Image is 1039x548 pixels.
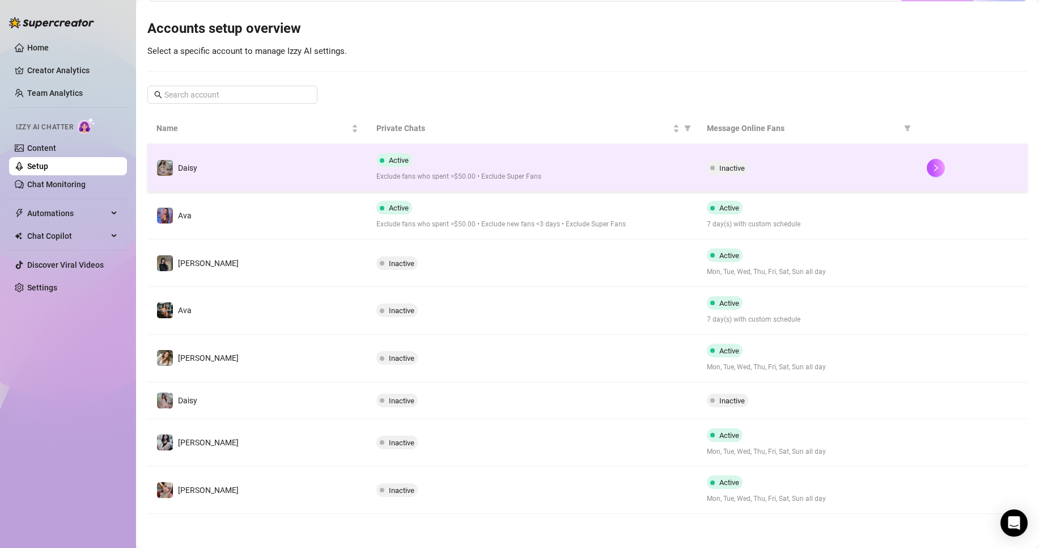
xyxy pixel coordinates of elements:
[27,162,48,171] a: Setup
[376,122,670,134] span: Private Chats
[27,260,104,269] a: Discover Viral Videos
[389,486,414,495] span: Inactive
[904,125,911,132] span: filter
[147,20,1028,38] h3: Accounts setup overview
[719,347,739,355] span: Active
[389,306,414,315] span: Inactive
[27,227,108,245] span: Chat Copilot
[157,435,173,450] img: Sadie
[178,306,192,315] span: Ava
[154,91,162,99] span: search
[707,314,909,325] span: 7 day(s) with custom schedule
[376,171,688,182] span: Exclude fans who spent >$50.00 • Exclude Super Fans
[389,204,409,212] span: Active
[178,438,239,447] span: [PERSON_NAME]
[15,232,22,240] img: Chat Copilot
[178,486,239,495] span: [PERSON_NAME]
[15,209,24,218] span: thunderbolt
[178,211,192,220] span: Ava
[147,46,347,56] span: Select a specific account to manage Izzy AI settings.
[707,267,909,277] span: Mon, Tue, Wed, Thu, Fri, Sat, Sun all day
[27,88,83,98] a: Team Analytics
[389,397,414,405] span: Inactive
[376,219,688,230] span: Exclude fans who spent >$50.00 • Exclude new fans <3 days • Exclude Super Fans
[27,144,56,153] a: Content
[719,164,745,172] span: Inactive
[27,204,108,222] span: Automations
[27,61,118,79] a: Creator Analytics
[932,164,940,172] span: right
[719,478,739,487] span: Active
[684,125,691,132] span: filter
[157,255,173,271] img: Anna
[389,439,414,447] span: Inactive
[157,350,173,366] img: Paige
[156,122,349,134] span: Name
[719,204,739,212] span: Active
[157,482,173,498] img: Anna
[1000,509,1028,537] div: Open Intercom Messenger
[707,219,909,230] span: 7 day(s) with custom schedule
[157,160,173,176] img: Daisy
[707,362,909,373] span: Mon, Tue, Wed, Thu, Fri, Sat, Sun all day
[147,113,367,144] th: Name
[719,251,739,260] span: Active
[389,156,409,165] span: Active
[719,397,745,405] span: Inactive
[164,88,302,101] input: Search account
[157,393,173,408] img: Daisy
[178,259,239,268] span: [PERSON_NAME]
[157,208,173,224] img: Ava
[719,299,739,307] span: Active
[389,259,414,268] span: Inactive
[719,431,739,440] span: Active
[16,122,73,133] span: Izzy AI Chatter
[682,120,693,137] span: filter
[178,353,239,362] span: [PERSON_NAME]
[9,17,94,28] img: logo-BBDzfeDw.svg
[178,163,197,172] span: Daisy
[902,120,913,137] span: filter
[927,159,945,177] button: right
[27,43,49,52] a: Home
[367,113,697,144] th: Private Chats
[78,117,95,134] img: AI Chatter
[707,122,900,134] span: Message Online Fans
[707,494,909,504] span: Mon, Tue, Wed, Thu, Fri, Sat, Sun all day
[389,354,414,362] span: Inactive
[157,302,173,318] img: Ava
[707,446,909,457] span: Mon, Tue, Wed, Thu, Fri, Sat, Sun all day
[178,396,197,405] span: Daisy
[27,180,86,189] a: Chat Monitoring
[27,283,57,292] a: Settings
